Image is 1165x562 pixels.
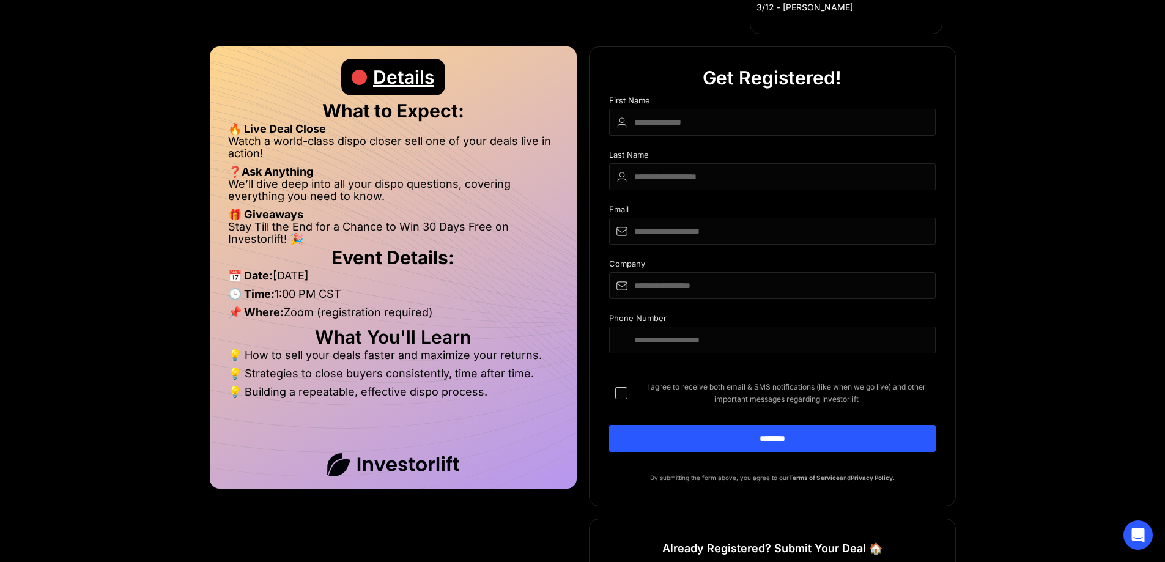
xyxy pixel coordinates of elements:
[851,474,893,481] a: Privacy Policy
[228,331,558,343] h2: What You'll Learn
[609,96,936,109] div: First Name
[331,246,454,268] strong: Event Details:
[228,165,313,178] strong: ❓Ask Anything
[373,59,434,95] div: Details
[703,59,841,96] div: Get Registered!
[228,208,303,221] strong: 🎁 Giveaways
[228,306,558,325] li: Zoom (registration required)
[322,100,464,122] strong: What to Expect:
[609,205,936,218] div: Email
[228,270,558,288] li: [DATE]
[637,381,936,405] span: I agree to receive both email & SMS notifications (like when we go live) and other important mess...
[609,96,936,471] form: DIspo Day Main Form
[609,259,936,272] div: Company
[228,287,275,300] strong: 🕒 Time:
[228,221,558,245] li: Stay Till the End for a Chance to Win 30 Days Free on Investorlift! 🎉
[228,178,558,209] li: We’ll dive deep into all your dispo questions, covering everything you need to know.
[228,368,558,386] li: 💡 Strategies to close buyers consistently, time after time.
[662,538,882,560] h1: Already Registered? Submit Your Deal 🏠
[228,288,558,306] li: 1:00 PM CST
[228,135,558,166] li: Watch a world-class dispo closer sell one of your deals live in action!
[1123,520,1153,550] div: Open Intercom Messenger
[228,122,326,135] strong: 🔥 Live Deal Close
[228,386,558,398] li: 💡 Building a repeatable, effective dispo process.
[609,150,936,163] div: Last Name
[228,269,273,282] strong: 📅 Date:
[789,474,840,481] a: Terms of Service
[609,471,936,484] p: By submitting the form above, you agree to our and .
[609,314,936,327] div: Phone Number
[228,306,284,319] strong: 📌 Where:
[228,349,558,368] li: 💡 How to sell your deals faster and maximize your returns.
